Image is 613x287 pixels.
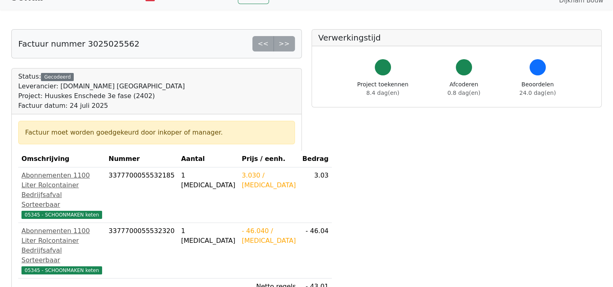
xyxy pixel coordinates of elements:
td: 3377700055532185 [105,167,178,223]
div: Afcoderen [447,80,480,97]
div: Abonnementen 1100 Liter Rolcontainer Bedrijfsafval Sorteerbaar [21,171,102,210]
span: 05345 - SCHOONMAKEN keten [21,266,102,274]
div: 3.030 / [MEDICAL_DATA] [242,171,296,190]
div: Status: [18,72,185,111]
td: 3.03 [299,167,332,223]
th: Prijs / eenh. [239,151,299,167]
a: Abonnementen 1100 Liter Rolcontainer Bedrijfsafval Sorteerbaar05345 - SCHOONMAKEN keten [21,171,102,219]
span: 24.0 dag(en) [519,90,556,96]
div: 1 [MEDICAL_DATA] [181,171,235,190]
span: 0.8 dag(en) [447,90,480,96]
div: 1 [MEDICAL_DATA] [181,226,235,246]
span: 8.4 dag(en) [366,90,399,96]
div: Beoordelen [519,80,556,97]
div: Project: Huuskes Enschede 3e fase (2402) [18,91,185,101]
span: 05345 - SCHOONMAKEN keten [21,211,102,219]
div: Leverancier: [DOMAIN_NAME] [GEOGRAPHIC_DATA] [18,81,185,91]
div: Factuur datum: 24 juli 2025 [18,101,185,111]
td: 3377700055532320 [105,223,178,278]
div: Gecodeerd [41,73,74,81]
th: Aantal [178,151,239,167]
div: Factuur moet worden goedgekeurd door inkoper of manager. [25,128,288,137]
th: Omschrijving [18,151,105,167]
div: Project toekennen [357,80,408,97]
th: Nummer [105,151,178,167]
div: Abonnementen 1100 Liter Rolcontainer Bedrijfsafval Sorteerbaar [21,226,102,265]
th: Bedrag [299,151,332,167]
h5: Verwerkingstijd [318,33,595,43]
div: - 46.040 / [MEDICAL_DATA] [242,226,296,246]
a: Abonnementen 1100 Liter Rolcontainer Bedrijfsafval Sorteerbaar05345 - SCHOONMAKEN keten [21,226,102,275]
h5: Factuur nummer 3025025562 [18,39,139,49]
td: - 46.04 [299,223,332,278]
